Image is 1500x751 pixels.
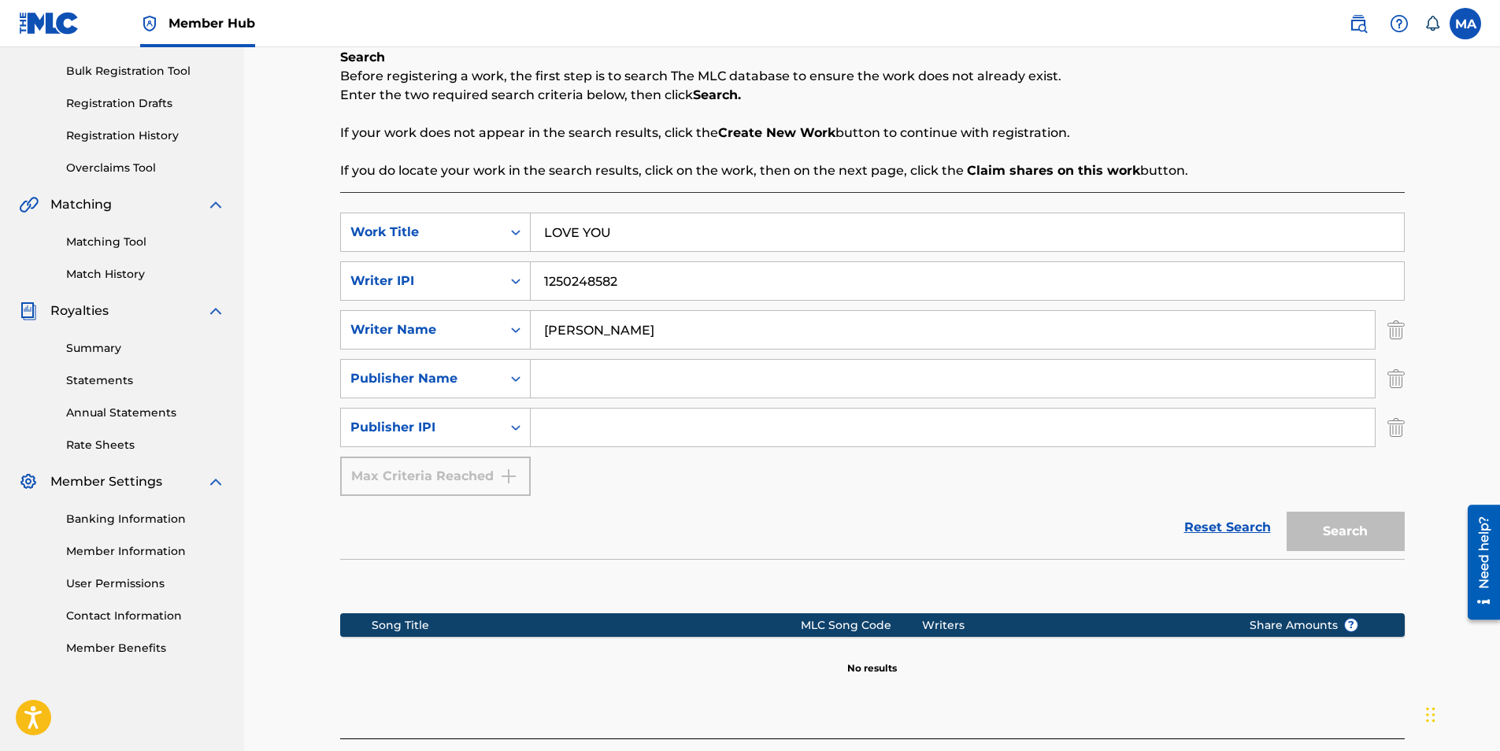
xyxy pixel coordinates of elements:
[50,472,162,491] span: Member Settings
[66,160,225,176] a: Overclaims Tool
[1450,8,1481,39] div: User Menu
[693,87,741,102] strong: Search.
[340,213,1405,559] form: Search Form
[19,302,38,320] img: Royalties
[66,372,225,389] a: Statements
[206,302,225,320] img: expand
[718,125,835,140] strong: Create New Work
[1456,499,1500,626] iframe: Resource Center
[922,617,1225,634] div: Writers
[340,124,1405,142] p: If your work does not appear in the search results, click the button to continue with registration.
[1421,675,1500,751] iframe: Chat Widget
[66,575,225,592] a: User Permissions
[1390,14,1409,33] img: help
[350,223,492,242] div: Work Title
[206,472,225,491] img: expand
[1424,16,1440,31] div: Notifications
[140,14,159,33] img: Top Rightsholder
[66,234,225,250] a: Matching Tool
[1387,359,1405,398] img: Delete Criterion
[66,511,225,527] a: Banking Information
[967,163,1140,178] strong: Claim shares on this work
[372,617,801,634] div: Song Title
[66,640,225,657] a: Member Benefits
[19,195,39,214] img: Matching
[66,543,225,560] a: Member Information
[350,320,492,339] div: Writer Name
[1349,14,1368,33] img: search
[1383,8,1415,39] div: Help
[340,86,1405,105] p: Enter the two required search criteria below, then click
[1176,510,1279,545] a: Reset Search
[50,195,112,214] span: Matching
[350,272,492,290] div: Writer IPI
[350,418,492,437] div: Publisher IPI
[66,608,225,624] a: Contact Information
[801,617,922,634] div: MLC Song Code
[847,642,897,675] p: No results
[340,50,385,65] b: Search
[350,369,492,388] div: Publisher Name
[169,14,255,32] span: Member Hub
[1345,619,1357,631] span: ?
[206,195,225,214] img: expand
[50,302,109,320] span: Royalties
[1250,617,1358,634] span: Share Amounts
[66,340,225,357] a: Summary
[19,12,80,35] img: MLC Logo
[66,266,225,283] a: Match History
[19,472,38,491] img: Member Settings
[340,67,1405,86] p: Before registering a work, the first step is to search The MLC database to ensure the work does n...
[1387,310,1405,350] img: Delete Criterion
[66,437,225,453] a: Rate Sheets
[66,128,225,144] a: Registration History
[1387,408,1405,447] img: Delete Criterion
[66,405,225,421] a: Annual Statements
[340,161,1405,180] p: If you do locate your work in the search results, click on the work, then on the next page, click...
[66,95,225,112] a: Registration Drafts
[1343,8,1374,39] a: Public Search
[1426,691,1435,738] div: Drag
[66,63,225,80] a: Bulk Registration Tool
